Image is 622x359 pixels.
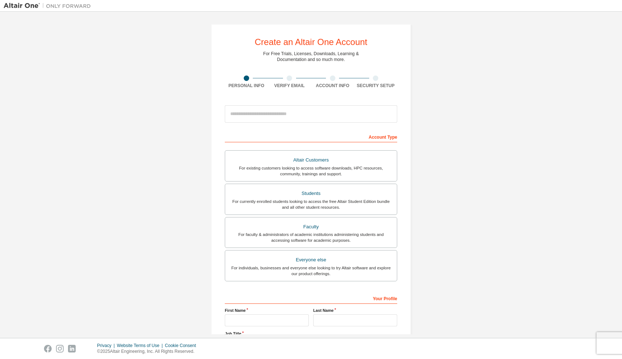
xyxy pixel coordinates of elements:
[263,51,359,62] div: For Free Trials, Licenses, Downloads, Learning & Documentation and so much more.
[225,307,309,313] label: First Name
[117,343,165,348] div: Website Terms of Use
[4,2,95,9] img: Altair One
[225,331,397,336] label: Job Title
[230,188,392,199] div: Students
[311,83,354,89] div: Account Info
[97,343,117,348] div: Privacy
[225,292,397,304] div: Your Profile
[230,222,392,232] div: Faculty
[97,348,200,355] p: © 2025 Altair Engineering, Inc. All Rights Reserved.
[225,131,397,142] div: Account Type
[230,165,392,177] div: For existing customers looking to access software downloads, HPC resources, community, trainings ...
[44,345,52,352] img: facebook.svg
[225,83,268,89] div: Personal Info
[230,265,392,277] div: For individuals, businesses and everyone else looking to try Altair software and explore our prod...
[230,199,392,210] div: For currently enrolled students looking to access the free Altair Student Edition bundle and all ...
[165,343,200,348] div: Cookie Consent
[354,83,398,89] div: Security Setup
[255,38,367,46] div: Create an Altair One Account
[230,232,392,243] div: For faculty & administrators of academic institutions administering students and accessing softwa...
[68,345,76,352] img: linkedin.svg
[230,255,392,265] div: Everyone else
[230,155,392,165] div: Altair Customers
[268,83,311,89] div: Verify Email
[313,307,397,313] label: Last Name
[56,345,64,352] img: instagram.svg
